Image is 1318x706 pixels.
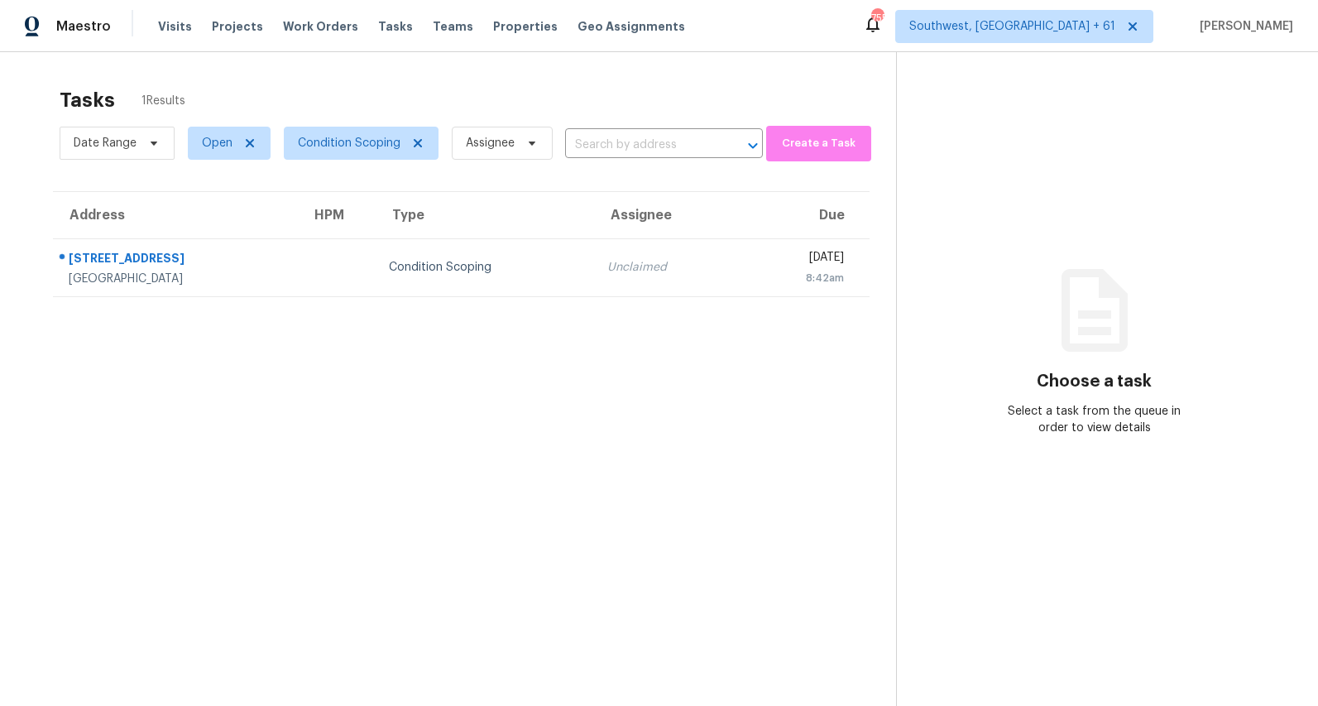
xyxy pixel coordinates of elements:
div: [DATE] [753,249,844,270]
span: Create a Task [774,134,863,153]
div: 8:42am [753,270,844,286]
span: Condition Scoping [298,135,400,151]
div: Select a task from the queue in order to view details [995,403,1192,436]
div: Unclaimed [607,259,726,276]
span: Maestro [56,18,111,35]
span: Geo Assignments [578,18,685,35]
th: HPM [298,192,376,238]
span: Projects [212,18,263,35]
th: Type [376,192,594,238]
span: [PERSON_NAME] [1193,18,1293,35]
span: Visits [158,18,192,35]
div: [GEOGRAPHIC_DATA] [69,271,285,287]
th: Address [53,192,298,238]
span: Work Orders [283,18,358,35]
div: [STREET_ADDRESS] [69,250,285,271]
span: Properties [493,18,558,35]
span: Southwest, [GEOGRAPHIC_DATA] + 61 [909,18,1115,35]
div: 755 [871,10,883,26]
input: Search by address [565,132,717,158]
span: 1 Results [141,93,185,109]
th: Assignee [594,192,740,238]
span: Teams [433,18,473,35]
button: Open [741,134,764,157]
span: Tasks [378,21,413,32]
th: Due [740,192,870,238]
h2: Tasks [60,92,115,108]
span: Date Range [74,135,137,151]
span: Assignee [466,135,515,151]
span: Open [202,135,232,151]
div: Condition Scoping [389,259,581,276]
h3: Choose a task [1037,373,1152,390]
button: Create a Task [766,126,871,161]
